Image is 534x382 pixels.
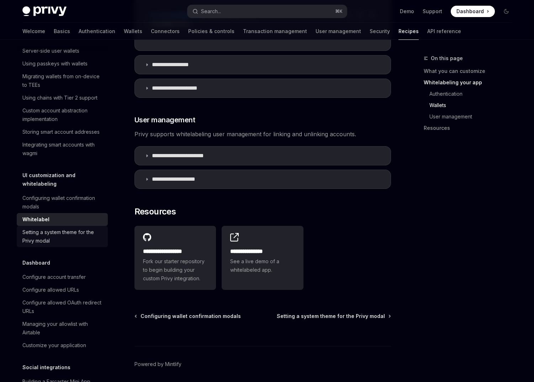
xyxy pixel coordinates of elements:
[429,111,518,122] a: User management
[17,138,108,160] a: Integrating smart accounts with wagmi
[22,259,50,267] h5: Dashboard
[17,192,108,213] a: Configuring wallet confirmation modals
[134,115,195,125] span: User management
[22,128,100,136] div: Storing smart account addresses
[398,23,419,40] a: Recipes
[17,318,108,339] a: Managing your allowlist with Airtable
[135,313,241,320] a: Configuring wallet confirmation modals
[501,6,512,17] button: Toggle dark mode
[22,363,70,372] h5: Social integrations
[22,59,88,68] div: Using passkeys with wallets
[22,298,104,315] div: Configure allowed OAuth redirect URLs
[17,57,108,70] a: Using passkeys with wallets
[124,23,142,40] a: Wallets
[134,361,181,368] a: Powered by Mintlify
[431,54,463,63] span: On this page
[134,129,391,139] span: Privy supports whitelabeling user management for linking and unlinking accounts.
[370,23,390,40] a: Security
[335,9,343,14] span: ⌘ K
[424,122,518,134] a: Resources
[22,72,104,89] div: Migrating wallets from on-device to TEEs
[151,23,180,40] a: Connectors
[277,313,385,320] span: Setting a system theme for the Privy modal
[22,273,86,281] div: Configure account transfer
[22,320,104,337] div: Managing your allowlist with Airtable
[187,5,347,18] button: Search...⌘K
[134,206,176,217] span: Resources
[17,126,108,138] a: Storing smart account addresses
[17,213,108,226] a: Whitelabel
[141,313,241,320] span: Configuring wallet confirmation modals
[22,94,97,102] div: Using chains with Tier 2 support
[22,194,104,211] div: Configuring wallet confirmation modals
[243,23,307,40] a: Transaction management
[22,228,104,245] div: Setting a system theme for the Privy modal
[17,283,108,296] a: Configure allowed URLs
[429,88,518,100] a: Authentication
[22,23,45,40] a: Welcome
[424,77,518,88] a: Whitelabeling your app
[17,91,108,104] a: Using chains with Tier 2 support
[427,23,461,40] a: API reference
[22,286,79,294] div: Configure allowed URLs
[277,313,390,320] a: Setting a system theme for the Privy modal
[22,171,108,188] h5: UI customization and whitelabeling
[188,23,234,40] a: Policies & controls
[451,6,495,17] a: Dashboard
[17,70,108,91] a: Migrating wallets from on-device to TEEs
[17,296,108,318] a: Configure allowed OAuth redirect URLs
[316,23,361,40] a: User management
[54,23,70,40] a: Basics
[230,257,295,274] span: See a live demo of a whitelabeled app.
[17,271,108,283] a: Configure account transfer
[17,226,108,247] a: Setting a system theme for the Privy modal
[22,140,104,158] div: Integrating smart accounts with wagmi
[17,104,108,126] a: Custom account abstraction implementation
[143,257,208,283] span: Fork our starter repository to begin building your custom Privy integration.
[22,341,86,350] div: Customize your application
[17,339,108,352] a: Customize your application
[429,100,518,111] a: Wallets
[456,8,484,15] span: Dashboard
[22,106,104,123] div: Custom account abstraction implementation
[22,215,49,224] div: Whitelabel
[201,7,221,16] div: Search...
[400,8,414,15] a: Demo
[423,8,442,15] a: Support
[22,6,67,16] img: dark logo
[134,226,216,290] a: **** **** **** ***Fork our starter repository to begin building your custom Privy integration.
[424,65,518,77] a: What you can customize
[79,23,115,40] a: Authentication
